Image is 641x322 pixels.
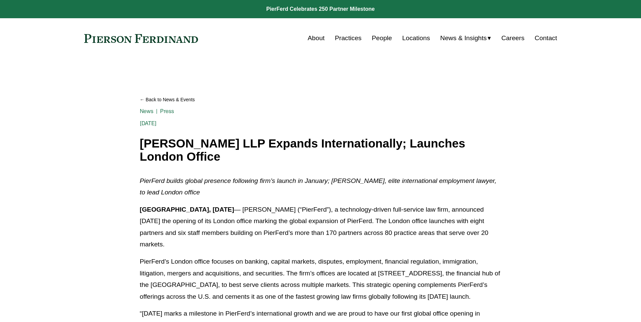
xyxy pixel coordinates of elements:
h1: [PERSON_NAME] LLP Expands Internationally; Launches London Office [140,137,501,163]
span: [DATE] [140,120,157,127]
a: Careers [501,32,524,45]
p: — [PERSON_NAME] (“PierFerd”), a technology-driven full-service law firm, announced [DATE] the ope... [140,204,501,250]
a: Press [160,108,174,114]
a: News [140,108,154,114]
em: PierFerd builds global presence following firm’s launch in January; [PERSON_NAME], elite internat... [140,177,498,196]
a: Contact [535,32,557,45]
span: News & Insights [440,32,487,44]
strong: [GEOGRAPHIC_DATA], [DATE] [140,206,234,213]
a: Locations [402,32,430,45]
a: About [308,32,325,45]
a: Practices [335,32,362,45]
a: folder dropdown [440,32,491,45]
a: People [372,32,392,45]
a: Back to News & Events [140,94,501,106]
p: PierFerd’s London office focuses on banking, capital markets, disputes, employment, financial reg... [140,256,501,302]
